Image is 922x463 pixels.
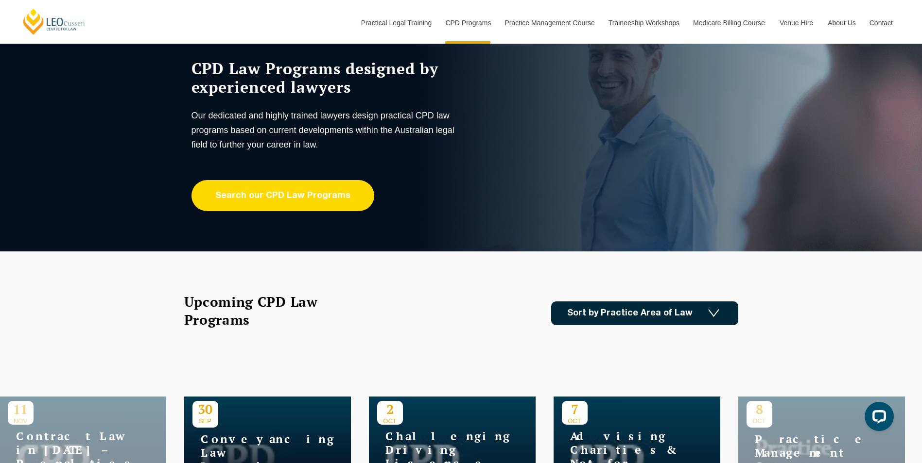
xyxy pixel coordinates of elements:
[686,2,772,44] a: Medicare Billing Course
[857,398,898,439] iframe: LiveChat chat widget
[438,2,497,44] a: CPD Programs
[498,2,601,44] a: Practice Management Course
[708,309,719,317] img: Icon
[184,293,342,329] h2: Upcoming CPD Law Programs
[377,417,403,425] span: OCT
[377,401,403,417] p: 2
[820,2,862,44] a: About Us
[192,417,218,425] span: SEP
[562,417,588,425] span: OCT
[862,2,900,44] a: Contact
[354,2,438,44] a: Practical Legal Training
[191,108,459,152] p: Our dedicated and highly trained lawyers design practical CPD law programs based on current devel...
[551,301,738,325] a: Sort by Practice Area of Law
[191,180,374,211] a: Search our CPD Law Programs
[772,2,820,44] a: Venue Hire
[22,8,87,35] a: [PERSON_NAME] Centre for Law
[191,59,459,96] h1: CPD Law Programs designed by experienced lawyers
[601,2,686,44] a: Traineeship Workshops
[562,401,588,417] p: 7
[192,401,218,417] p: 30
